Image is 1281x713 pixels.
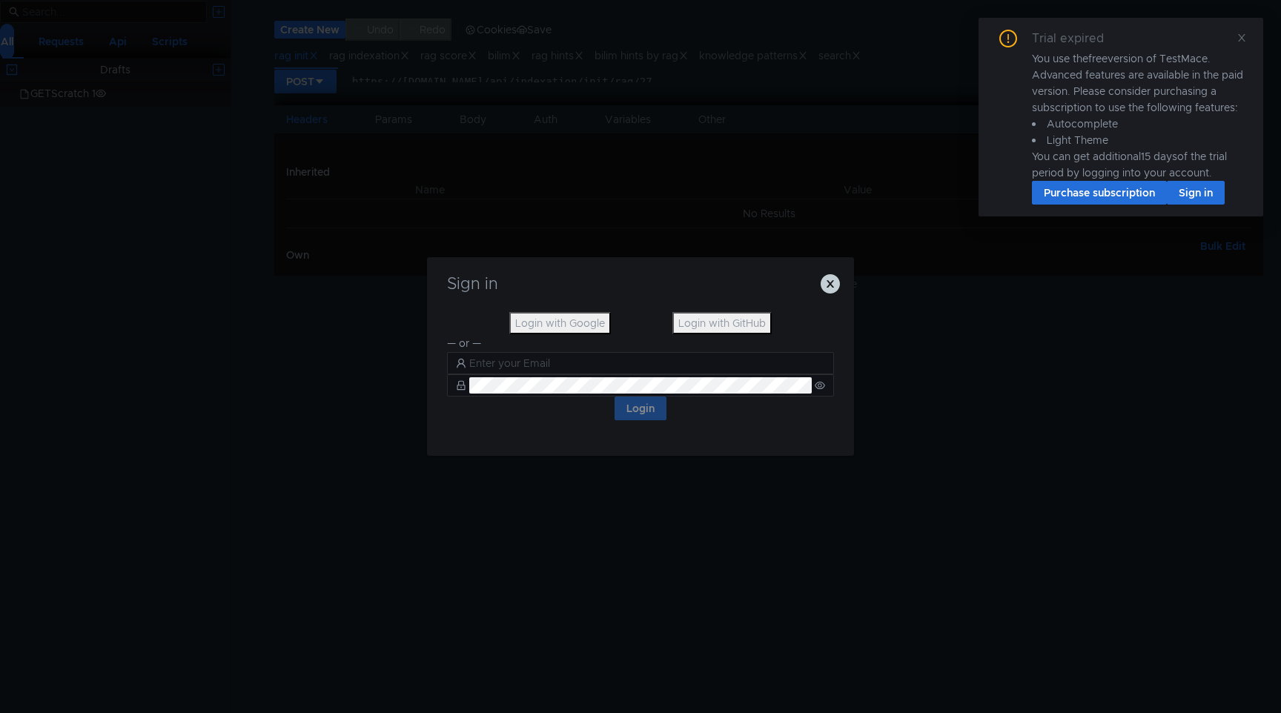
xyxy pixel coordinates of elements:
h3: Sign in [445,275,836,293]
div: Trial expired [1032,30,1122,47]
button: Purchase subscription [1032,181,1167,205]
div: You can get additional of the trial period by logging into your account. [1032,148,1245,181]
button: Login with GitHub [672,312,772,334]
div: You use the version of TestMace. Advanced features are available in the paid version. Please cons... [1032,50,1245,181]
div: — or — [447,334,834,352]
input: Enter your Email [469,355,825,371]
span: free [1088,52,1108,65]
li: Light Theme [1032,132,1245,148]
button: Sign in [1167,181,1225,205]
button: Login with Google [509,312,611,334]
li: Autocomplete [1032,116,1245,132]
span: 15 days [1141,150,1177,163]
